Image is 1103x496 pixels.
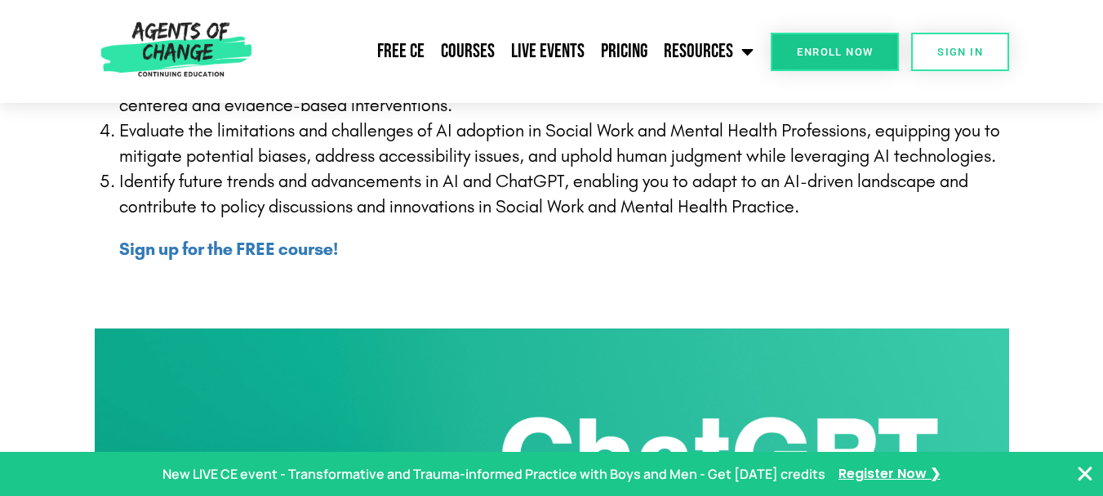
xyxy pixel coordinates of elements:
[162,462,825,486] p: New LIVE CE event - Transformative and Trauma-informed Practice with Boys and Men - Get [DATE] cr...
[937,47,983,57] span: SIGN IN
[911,33,1009,71] a: SIGN IN
[119,169,1017,220] p: Identify future trends and advancements in AI and ChatGPT, enabling you to adapt to an AI-driven ...
[1075,464,1095,484] button: Close Banner
[656,31,762,72] a: Resources
[797,47,873,57] span: Enroll Now
[259,31,763,72] nav: Menu
[119,239,338,260] a: Sign up for the FREE course!
[433,31,503,72] a: Courses
[771,33,899,71] a: Enroll Now
[838,462,941,486] a: Register Now ❯
[593,31,656,72] a: Pricing
[369,31,433,72] a: Free CE
[119,118,1017,169] p: Evaluate the limitations and challenges of AI adoption in Social Work and Mental Health Professio...
[503,31,593,72] a: Live Events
